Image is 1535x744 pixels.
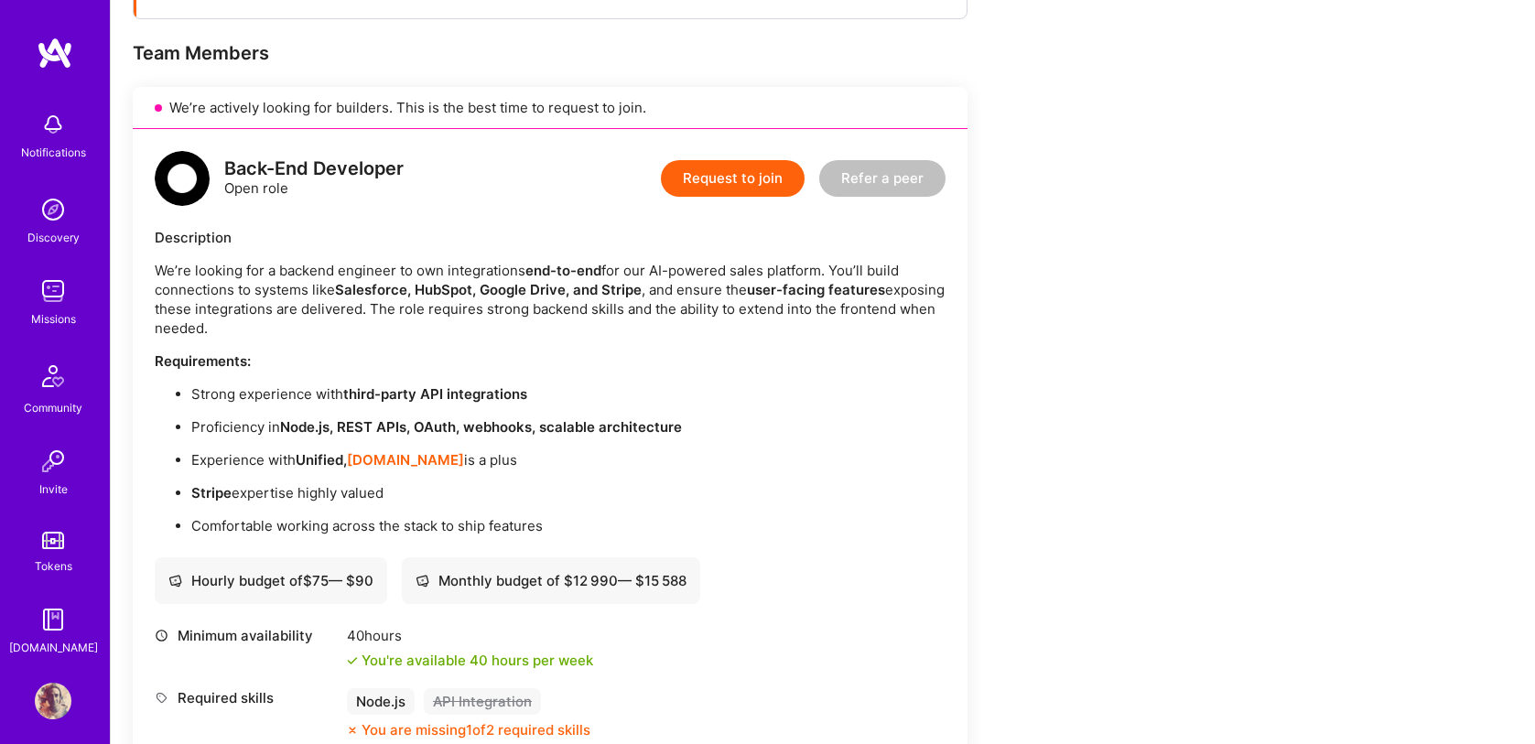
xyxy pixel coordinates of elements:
[168,571,373,590] div: Hourly budget of $ 75 — $ 90
[416,574,429,588] i: icon Cash
[35,683,71,719] img: User Avatar
[35,273,71,309] img: teamwork
[35,191,71,228] img: discovery
[296,451,347,469] strong: Unified,
[191,417,946,437] p: Proficiency in
[168,574,182,588] i: icon Cash
[133,87,967,129] div: We’re actively looking for builders. This is the best time to request to join.
[191,384,946,404] p: Strong experience with
[155,261,946,338] p: We’re looking for a backend engineer to own integrations for our AI-powered sales platform. You’l...
[191,483,946,502] p: expertise highly valued
[416,571,686,590] div: Monthly budget of $ 12 990 — $ 15 588
[35,106,71,143] img: bell
[30,683,76,719] a: User Avatar
[9,638,98,657] div: [DOMAIN_NAME]
[27,228,80,247] div: Discovery
[155,629,168,642] i: icon Clock
[42,532,64,549] img: tokens
[347,725,358,736] i: icon CloseOrange
[37,37,73,70] img: logo
[191,450,946,469] p: Experience with is a plus
[31,354,75,398] img: Community
[661,160,805,197] button: Request to join
[35,601,71,638] img: guide book
[24,398,82,417] div: Community
[347,651,593,670] div: You're available 40 hours per week
[335,281,642,298] strong: Salesforce, HubSpot, Google Drive, and Stripe
[39,480,68,499] div: Invite
[31,309,76,329] div: Missions
[347,655,358,666] i: icon Check
[35,443,71,480] img: Invite
[155,228,946,247] div: Description
[280,418,682,436] strong: Node.js, REST APIs, OAuth, webhooks, scalable architecture
[21,143,86,162] div: Notifications
[191,516,946,535] p: Comfortable working across the stack to ship features
[191,484,232,501] strong: Stripe
[347,451,464,469] a: [DOMAIN_NAME]
[133,41,967,65] div: Team Members
[155,151,210,206] img: logo
[35,556,72,576] div: Tokens
[224,159,404,178] div: Back-End Developer
[525,262,601,279] strong: end-to-end
[155,691,168,705] i: icon Tag
[362,720,590,739] div: You are missing 1 of 2 required skills
[424,688,541,715] div: API Integration
[819,160,946,197] button: Refer a peer
[347,688,415,715] div: Node.js
[747,281,885,298] strong: user-facing features
[224,159,404,198] div: Open role
[155,352,251,370] strong: Requirements:
[347,626,593,645] div: 40 hours
[155,688,338,707] div: Required skills
[155,626,338,645] div: Minimum availability
[343,385,527,403] strong: third-party API integrations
